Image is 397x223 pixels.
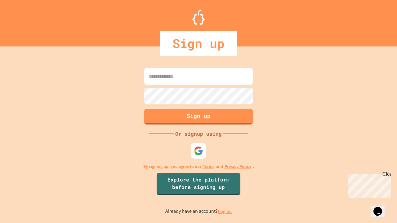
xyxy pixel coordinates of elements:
[2,2,43,39] div: Chat with us now!Close
[160,31,237,56] div: Sign up
[203,163,214,170] a: Terms
[157,173,240,195] a: Explore the platform before signing up
[346,171,391,198] iframe: chat widget
[144,109,253,125] button: Sign up
[194,146,203,155] img: google-icon.svg
[192,9,205,25] img: Logo.svg
[371,198,391,217] iframe: chat widget
[165,208,232,215] p: Already have an account?
[143,163,254,170] p: By signing up, you agree to our and .
[218,208,232,215] a: Log in.
[225,163,251,170] a: Privacy Policy
[174,130,223,138] div: Or signup using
